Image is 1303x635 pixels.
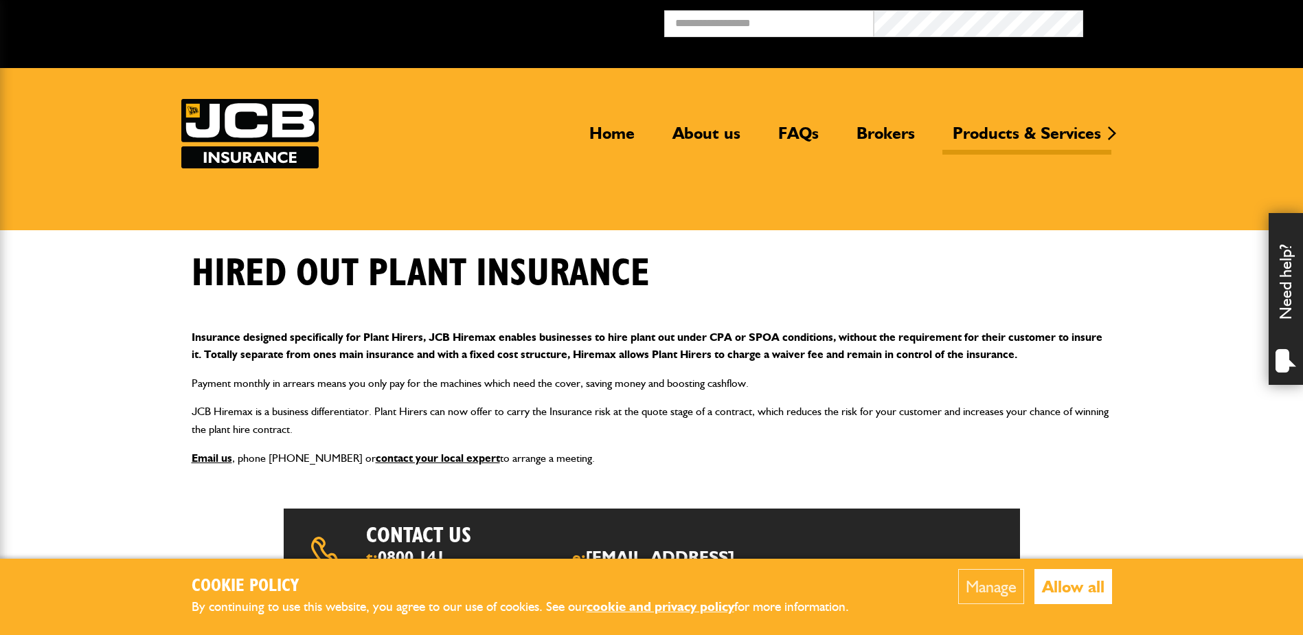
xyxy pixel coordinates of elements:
a: JCB Insurance Services [181,99,319,168]
p: JCB Hiremax is a business differentiator. Plant Hirers can now offer to carry the Insurance risk ... [192,403,1112,438]
h1: Hired out plant insurance [192,251,650,297]
a: Brokers [846,123,925,155]
h2: Cookie Policy [192,576,872,597]
a: FAQs [768,123,829,155]
a: Products & Services [942,123,1111,155]
a: [EMAIL_ADDRESS][DOMAIN_NAME] [572,547,734,583]
a: Email us [192,452,232,465]
a: contact your local expert [376,452,500,465]
a: Home [579,123,645,155]
p: By continuing to use this website, you agree to our use of cookies. See our for more information. [192,597,872,618]
h2: Contact us [366,522,688,548]
button: Manage [958,569,1024,604]
span: t: [366,549,457,582]
img: JCB Insurance Services logo [181,99,319,168]
span: e: [572,549,803,582]
p: , phone [PHONE_NUMBER] or to arrange a meeting. [192,449,1112,467]
button: Broker Login [1083,10,1293,32]
button: Allow all [1034,569,1112,604]
a: cookie and privacy policy [587,599,734,614]
a: 0800 141 2877 [366,547,445,583]
p: Insurance designed specifically for Plant Hirers, JCB Hiremax enables businesses to hire plant ou... [192,328,1112,364]
div: Need help? [1269,213,1303,385]
p: Payment monthly in arrears means you only pay for the machines which need the cover, saving money... [192,375,1112,392]
a: About us [662,123,751,155]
